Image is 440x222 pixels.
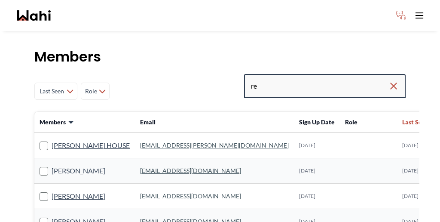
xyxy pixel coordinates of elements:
button: Clear search [388,78,399,94]
a: [EMAIL_ADDRESS][PERSON_NAME][DOMAIN_NAME] [140,142,289,149]
a: Wahi homepage [17,10,51,21]
a: [PERSON_NAME] [52,165,105,176]
span: Role [85,83,97,99]
td: [DATE] [294,133,340,158]
h1: Members [34,48,406,65]
span: Members [40,118,66,126]
a: [PERSON_NAME] [52,191,105,202]
span: Email [140,118,156,126]
a: [EMAIL_ADDRESS][DOMAIN_NAME] [140,192,241,200]
a: [EMAIL_ADDRESS][DOMAIN_NAME] [140,167,241,174]
td: [DATE] [294,158,340,184]
button: Last Seen [402,118,437,126]
a: [PERSON_NAME] HOUSE [52,140,130,151]
span: Last Seen [38,83,65,99]
span: Role [345,118,357,126]
td: [DATE] [294,184,340,209]
span: Last Seen [402,118,429,126]
span: Sign Up Date [299,118,335,126]
button: Toggle open navigation menu [411,7,428,24]
input: Search input [251,78,388,94]
button: Members [40,118,74,126]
